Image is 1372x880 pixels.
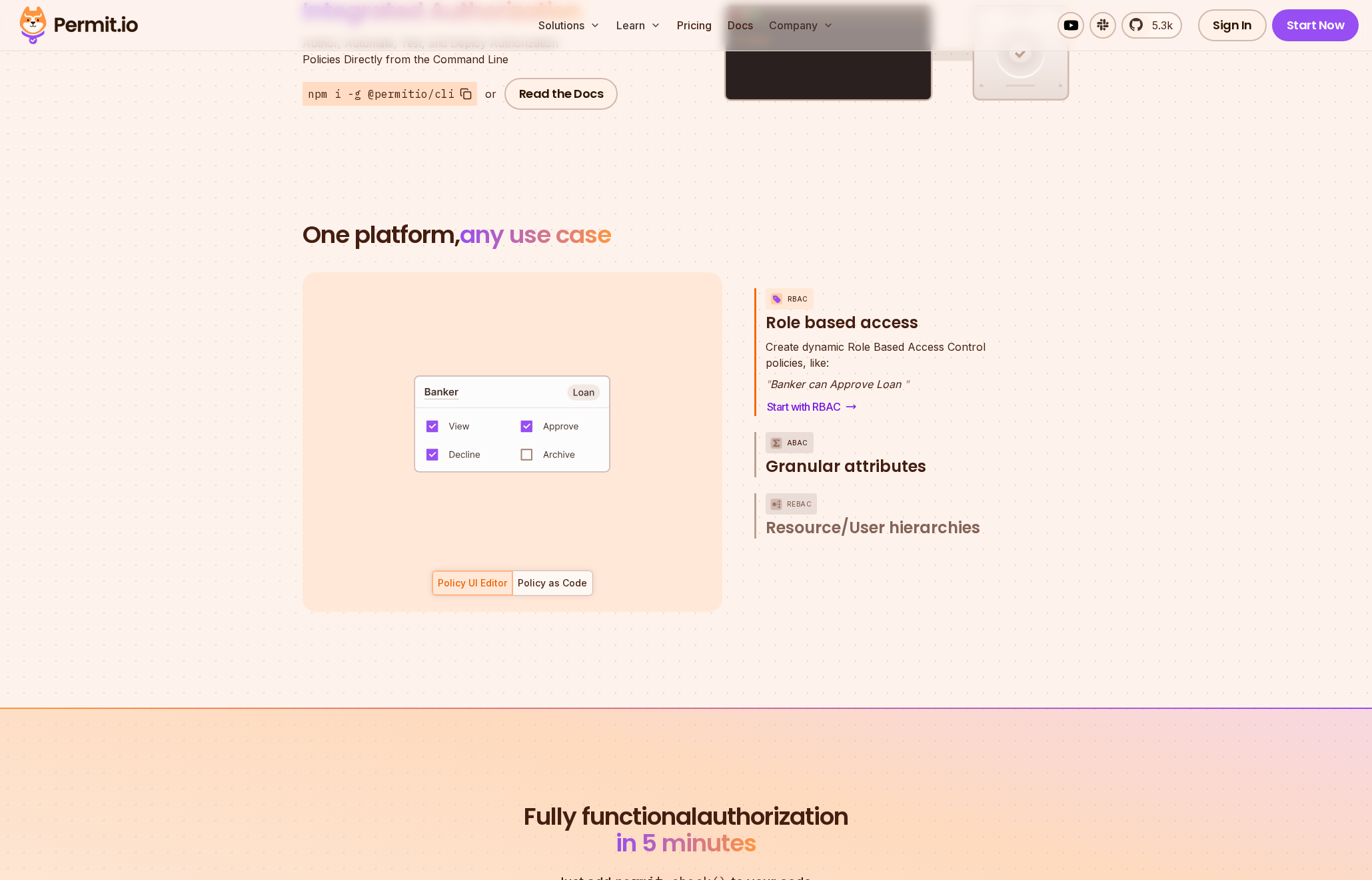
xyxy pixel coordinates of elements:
[722,12,758,39] a: Docs
[766,339,986,371] p: policies, like:
[611,12,666,39] button: Learn
[1272,9,1359,41] a: Start Now
[303,82,477,106] button: npm i -g @permitio/cli
[766,339,986,355] span: Create dynamic Role Based Access Control
[460,218,611,252] span: any use case
[533,12,606,39] button: Solutions
[766,397,858,416] a: Start with RBAC
[672,12,717,39] a: Pricing
[512,570,593,596] button: Policy as Code
[303,35,622,67] p: Policies Directly from the Command Line
[308,86,454,102] span: npm i -g @permitio/cli
[1198,9,1267,41] a: Sign In
[764,12,839,39] button: Company
[766,432,1014,477] button: ABACGranular attributes
[766,517,980,539] span: Resource/User hierarchies
[766,456,926,477] span: Granular attributes
[521,803,852,857] h2: authorization
[787,432,808,453] p: ABAC
[766,376,986,392] p: Banker can Approve Loan
[766,339,1014,416] div: RBACRole based access
[485,86,496,102] div: or
[787,493,812,515] p: ReBAC
[766,493,1014,539] button: ReBACResource/User hierarchies
[904,377,909,391] span: "
[616,826,756,860] span: in 5 minutes
[303,222,1070,248] h2: One platform,
[1121,12,1182,39] a: 5.3k
[13,3,144,48] img: Permit logo
[504,78,618,110] a: Read the Docs
[766,377,770,391] span: "
[518,576,587,590] div: Policy as Code
[524,803,697,830] span: Fully functional
[1144,17,1173,33] span: 5.3k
